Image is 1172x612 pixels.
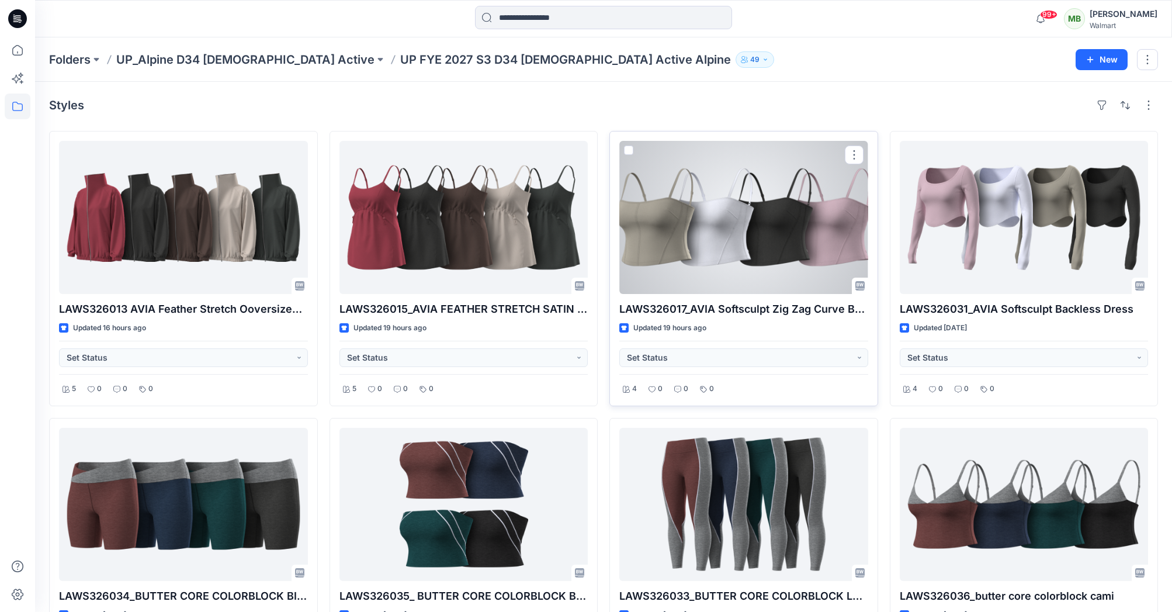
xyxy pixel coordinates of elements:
p: LAWS326034_BUTTER CORE COLORBLOCK BIKE SHORT [59,588,308,604]
a: LAWS326035_ BUTTER CORE COLORBLOCK BANDEAU [339,428,588,581]
p: 4 [632,383,637,395]
a: Folders [49,51,91,68]
p: 0 [709,383,714,395]
span: 99+ [1040,10,1057,19]
p: 0 [97,383,102,395]
p: LAWS326013 AVIA Feather Stretch Ooversized Jacket [59,301,308,317]
p: 49 [750,53,760,66]
p: 4 [913,383,917,395]
p: LAWS326015_AVIA FEATHER STRETCH SATIN TOP [339,301,588,317]
p: 0 [123,383,127,395]
div: MB [1064,8,1085,29]
p: Updated 19 hours ago [633,322,706,334]
div: [PERSON_NAME] [1090,7,1157,21]
p: 0 [429,383,434,395]
p: Updated 16 hours ago [73,322,146,334]
p: 0 [990,383,994,395]
p: 0 [964,383,969,395]
p: LAWS326033_BUTTER CORE COLORBLOCK LEGGING [619,588,868,604]
a: LAWS326033_BUTTER CORE COLORBLOCK LEGGING [619,428,868,581]
p: LAWS326035_ BUTTER CORE COLORBLOCK BANDEAU [339,588,588,604]
a: LAWS326031_AVIA Softsculpt Backless Dress [900,141,1149,294]
a: LAWS326015_AVIA FEATHER STRETCH SATIN TOP [339,141,588,294]
p: LAWS326036_butter core colorblock cami [900,588,1149,604]
p: Updated 19 hours ago [353,322,427,334]
p: LAWS326017_AVIA Softsculpt Zig Zag Curve Bra OPT1 [619,301,868,317]
a: LAWS326034_BUTTER CORE COLORBLOCK BIKE SHORT [59,428,308,581]
button: 49 [736,51,774,68]
p: LAWS326031_AVIA Softsculpt Backless Dress [900,301,1149,317]
p: UP FYE 2027 S3 D34 [DEMOGRAPHIC_DATA] Active Alpine [400,51,731,68]
button: New [1076,49,1128,70]
div: Walmart [1090,21,1157,30]
p: 0 [938,383,943,395]
p: 0 [148,383,153,395]
p: Updated [DATE] [914,322,967,334]
a: LAWS326017_AVIA Softsculpt Zig Zag Curve Bra OPT1 [619,141,868,294]
p: 0 [684,383,688,395]
p: 5 [352,383,356,395]
p: 0 [403,383,408,395]
p: 0 [377,383,382,395]
a: UP_Alpine D34 [DEMOGRAPHIC_DATA] Active [116,51,375,68]
a: LAWS326036_butter core colorblock cami [900,428,1149,581]
p: 5 [72,383,76,395]
p: 0 [658,383,663,395]
h4: Styles [49,98,84,112]
a: LAWS326013 AVIA Feather Stretch Ooversized Jacket [59,141,308,294]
